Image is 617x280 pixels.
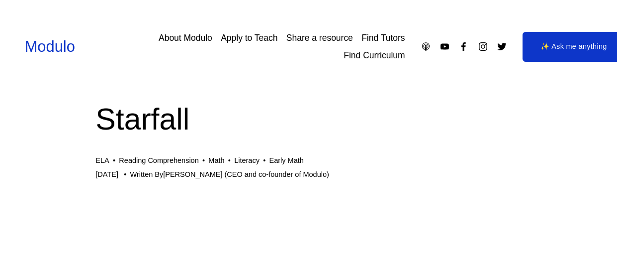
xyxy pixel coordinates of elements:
[25,38,75,55] a: Modulo
[95,156,109,164] a: ELA
[440,41,450,52] a: YouTube
[159,29,212,47] a: About Modulo
[344,47,405,64] a: Find Curriculum
[208,156,224,164] a: Math
[163,170,329,178] a: [PERSON_NAME] (CEO and co-founder of Modulo)
[361,29,405,47] a: Find Tutors
[221,29,277,47] a: Apply to Teach
[234,156,260,164] a: Literacy
[119,156,198,164] a: Reading Comprehension
[95,170,118,178] span: [DATE]
[478,41,488,52] a: Instagram
[421,41,431,52] a: Apple Podcasts
[95,98,521,140] h1: Starfall
[269,156,304,164] a: Early Math
[497,41,507,52] a: Twitter
[458,41,469,52] a: Facebook
[286,29,353,47] a: Share a resource
[130,170,329,179] div: Written By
